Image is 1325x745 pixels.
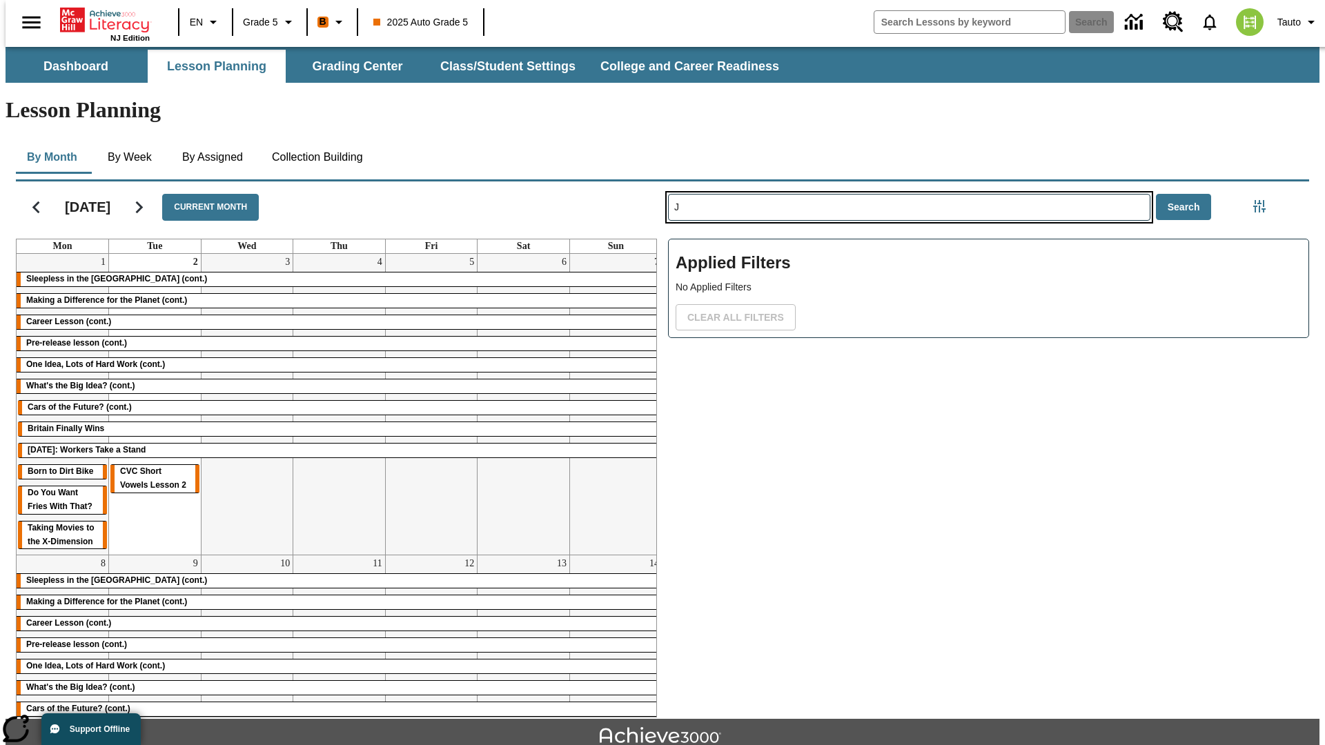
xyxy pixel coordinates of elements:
[17,681,662,695] div: What's the Big Idea? (cont.)
[647,555,662,572] a: September 14, 2025
[28,424,104,433] span: Britain Finally Wins
[65,199,110,215] h2: [DATE]
[190,555,201,572] a: September 9, 2025
[5,176,657,717] div: Calendar
[277,555,293,572] a: September 10, 2025
[19,190,54,225] button: Previous
[190,15,203,30] span: EN
[874,11,1065,33] input: search field
[16,141,88,174] button: By Month
[171,141,254,174] button: By Assigned
[17,702,662,716] div: Cars of the Future? (cont.)
[514,239,533,253] a: Saturday
[98,555,108,572] a: September 8, 2025
[478,555,570,723] td: September 13, 2025
[121,190,157,225] button: Next
[1246,192,1273,220] button: Filters Side menu
[312,10,353,34] button: Boost Class color is orange. Change class color
[17,254,109,555] td: September 1, 2025
[18,521,107,549] div: Taking Movies to the X-Dimension
[328,239,351,253] a: Thursday
[26,682,135,692] span: What's the Big Idea? (cont.)
[18,401,662,415] div: Cars of the Future? (cont.)
[60,5,150,42] div: Home
[28,402,132,412] span: Cars of the Future? (cont.)
[261,141,374,174] button: Collection Building
[293,254,386,555] td: September 4, 2025
[17,555,109,723] td: September 8, 2025
[422,239,441,253] a: Friday
[375,254,385,270] a: September 4, 2025
[17,659,662,673] div: One Idea, Lots of Hard Work (cont.)
[1117,3,1155,41] a: Data Center
[7,50,145,83] button: Dashboard
[110,465,199,493] div: CVC Short Vowels Lesson 2
[26,381,135,390] span: What's the Big Idea? (cont.)
[41,713,141,745] button: Support Offline
[60,6,150,34] a: Home
[28,488,92,511] span: Do You Want Fries With That?
[429,50,587,83] button: Class/Student Settings
[190,254,201,270] a: September 2, 2025
[288,50,426,83] button: Grading Center
[148,50,286,83] button: Lesson Planning
[110,34,150,42] span: NJ Edition
[1156,194,1212,221] button: Search
[559,254,569,270] a: September 6, 2025
[18,444,660,457] div: Labor Day: Workers Take a Stand
[26,359,165,369] span: One Idea, Lots of Hard Work (cont.)
[17,617,662,630] div: Career Lesson (cont.)
[462,555,477,572] a: September 12, 2025
[669,195,1150,220] input: Search Lessons By Keyword
[554,555,569,572] a: September 13, 2025
[676,280,1302,295] p: No Applied Filters
[26,661,165,670] span: One Idea, Lots of Hard Work (cont.)
[201,254,293,555] td: September 3, 2025
[17,379,662,393] div: What's the Big Idea? (cont.)
[144,239,165,253] a: Tuesday
[17,337,662,350] div: Pre-release lesson (cont.)
[320,13,326,30] span: B
[467,254,477,270] a: September 5, 2025
[17,294,662,308] div: Making a Difference for the Planet (cont.)
[26,274,207,284] span: Sleepless in the Animal Kingdom (cont.)
[201,555,293,723] td: September 10, 2025
[243,15,278,30] span: Grade 5
[668,239,1309,338] div: Applied Filters
[651,254,662,270] a: September 7, 2025
[184,10,228,34] button: Language: EN, Select a language
[109,254,202,555] td: September 2, 2025
[1272,10,1325,34] button: Profile/Settings
[282,254,293,270] a: September 3, 2025
[6,47,1319,83] div: SubNavbar
[26,295,187,305] span: Making a Difference for the Planet (cont.)
[50,239,75,253] a: Monday
[109,555,202,723] td: September 9, 2025
[6,97,1319,123] h1: Lesson Planning
[1277,15,1301,30] span: Tauto
[17,638,662,652] div: Pre-release lesson (cont.)
[385,254,478,555] td: September 5, 2025
[478,254,570,555] td: September 6, 2025
[676,246,1302,280] h2: Applied Filters
[26,639,127,649] span: Pre-release lesson (cont.)
[95,141,164,174] button: By Week
[17,574,662,588] div: Sleepless in the Animal Kingdom (cont.)
[17,315,662,329] div: Career Lesson (cont.)
[26,618,111,628] span: Career Lesson (cont.)
[385,555,478,723] td: September 12, 2025
[17,272,662,286] div: Sleepless in the Animal Kingdom (cont.)
[26,575,207,585] span: Sleepless in the Animal Kingdom (cont.)
[26,338,127,348] span: Pre-release lesson (cont.)
[17,358,662,372] div: One Idea, Lots of Hard Work (cont.)
[370,555,384,572] a: September 11, 2025
[657,176,1309,717] div: Search
[237,10,302,34] button: Grade: Grade 5, Select a grade
[1228,4,1272,40] button: Select a new avatar
[18,486,107,514] div: Do You Want Fries With That?
[569,555,662,723] td: September 14, 2025
[26,704,130,713] span: Cars of the Future? (cont.)
[605,239,627,253] a: Sunday
[11,2,52,43] button: Open side menu
[26,597,187,606] span: Making a Difference for the Planet (cont.)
